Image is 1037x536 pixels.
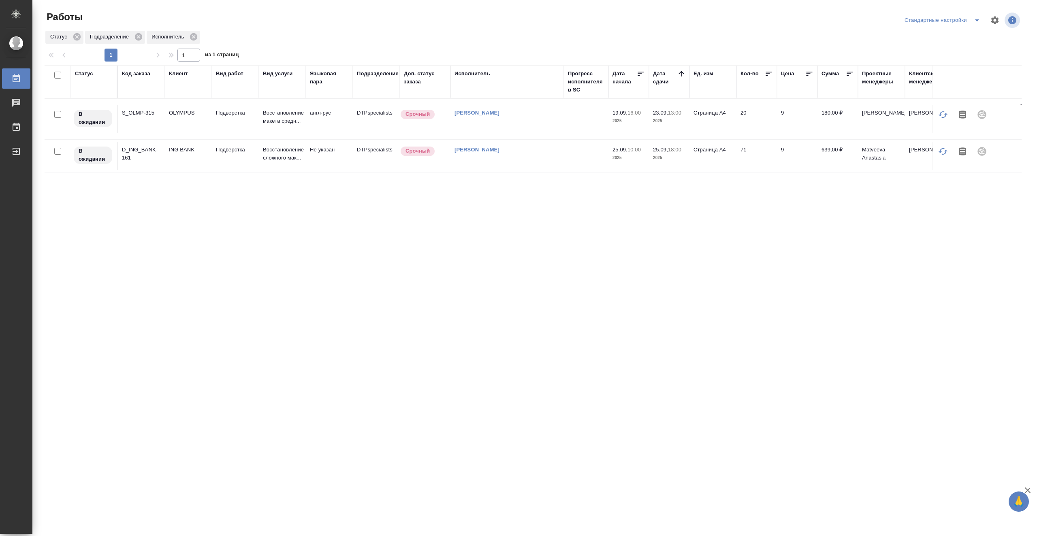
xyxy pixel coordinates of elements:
td: [PERSON_NAME] [905,142,952,170]
div: Языковая пара [310,70,349,86]
span: Работы [45,11,83,23]
td: DTPspecialists [353,105,400,133]
td: [PERSON_NAME] [905,105,952,133]
td: 71 [736,142,777,170]
p: Подверстка [216,146,255,154]
div: S_OLMP-315 [122,109,161,117]
div: Исполнитель назначен, приступать к работе пока рано [73,109,113,128]
p: 2025 [653,117,685,125]
div: Дата начала [612,70,637,86]
p: 2025 [612,117,645,125]
td: Matveeva Anastasia [858,142,905,170]
p: 10:00 [627,147,641,153]
div: Клиент [169,70,188,78]
p: Исполнитель [151,33,187,41]
td: англ-рус [306,105,353,133]
p: Статус [50,33,70,41]
div: Исполнитель [454,70,490,78]
td: Не указан [306,142,353,170]
p: Восстановление макета средн... [263,109,302,125]
div: Кол-во [740,70,759,78]
p: 25.09, [612,147,627,153]
p: В ожидании [79,110,107,126]
button: 🙏 [1009,491,1029,512]
span: Настроить таблицу [985,11,1005,30]
p: Подверстка [216,109,255,117]
div: D_ING_BANK-161 [122,146,161,162]
p: 25.09, [653,147,668,153]
a: [PERSON_NAME] [454,110,499,116]
div: Доп. статус заказа [404,70,446,86]
div: Вид услуги [263,70,293,78]
div: Сумма [821,70,839,78]
p: OLYMPUS [169,109,208,117]
p: ING BANK [169,146,208,154]
p: 18:00 [668,147,681,153]
button: Скопировать мини-бриф [953,105,972,124]
a: [PERSON_NAME] [454,147,499,153]
div: Исполнитель [147,31,200,44]
button: Обновить [933,142,953,161]
div: Цена [781,70,794,78]
button: Скопировать мини-бриф [953,142,972,161]
div: Код заказа [122,70,150,78]
div: Исполнитель назначен, приступать к работе пока рано [73,146,113,165]
p: 23.09, [653,110,668,116]
td: 639,00 ₽ [817,142,858,170]
p: Подразделение [90,33,132,41]
div: Дата сдачи [653,70,677,86]
p: Срочный [405,147,430,155]
td: 9 [777,105,817,133]
td: Страница А4 [689,105,736,133]
p: В ожидании [79,147,107,163]
div: Вид работ [216,70,243,78]
td: 180,00 ₽ [817,105,858,133]
p: 2025 [612,154,645,162]
div: Проект не привязан [972,142,992,161]
p: 2025 [653,154,685,162]
span: из 1 страниц [205,50,239,62]
p: Восстановление сложного мак... [263,146,302,162]
td: [PERSON_NAME] [858,105,905,133]
div: split button [903,14,985,27]
div: Ед. изм [693,70,713,78]
div: Подразделение [357,70,399,78]
button: Обновить [933,105,953,124]
div: Статус [45,31,83,44]
span: 🙏 [1012,493,1026,510]
div: Проект не привязан [972,105,992,124]
div: Прогресс исполнителя в SC [568,70,604,94]
p: 19.09, [612,110,627,116]
td: DTPspecialists [353,142,400,170]
div: Проектные менеджеры [862,70,901,86]
td: Страница А4 [689,142,736,170]
p: 13:00 [668,110,681,116]
span: Посмотреть информацию [1005,13,1022,28]
td: 20 [736,105,777,133]
div: Клиентские менеджеры [909,70,948,86]
p: 16:00 [627,110,641,116]
td: 9 [777,142,817,170]
div: Подразделение [85,31,145,44]
div: Статус [75,70,93,78]
p: Срочный [405,110,430,118]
